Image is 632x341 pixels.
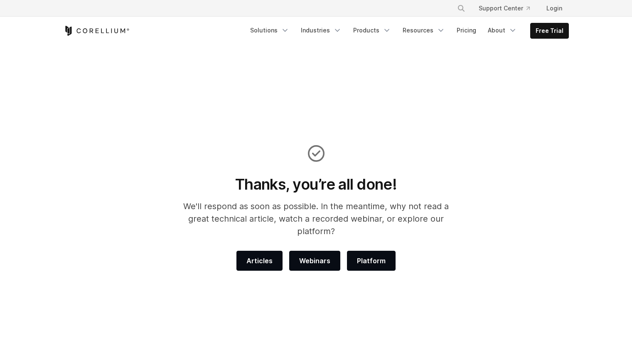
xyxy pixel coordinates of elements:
div: Navigation Menu [245,23,569,39]
a: About [483,23,522,38]
a: Products [348,23,396,38]
div: Navigation Menu [447,1,569,16]
a: Free Trial [531,23,568,38]
a: Platform [347,251,396,271]
h1: Thanks, you’re all done! [172,175,460,193]
a: Webinars [289,251,340,271]
p: We'll respond as soon as possible. In the meantime, why not read a great technical article, watch... [172,200,460,237]
button: Search [454,1,469,16]
span: Articles [246,256,273,266]
span: Platform [357,256,386,266]
a: Login [540,1,569,16]
a: Support Center [472,1,536,16]
a: Industries [296,23,347,38]
a: Resources [398,23,450,38]
a: Corellium Home [64,26,130,36]
span: Webinars [299,256,330,266]
a: Solutions [245,23,294,38]
a: Articles [236,251,283,271]
a: Pricing [452,23,481,38]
